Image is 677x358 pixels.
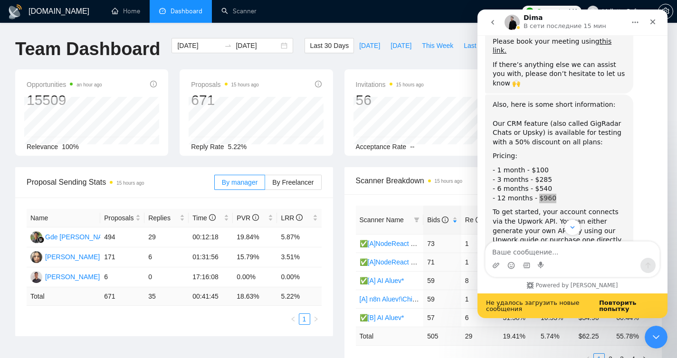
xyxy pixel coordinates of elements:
[27,287,100,306] td: Total
[360,240,438,247] a: ✅[A]NodeReact Tulubaev
[590,8,596,15] span: user
[100,247,144,267] td: 171
[163,248,178,264] button: Отправить сообщение…
[224,42,232,49] span: to
[30,233,114,240] a: GKGde [PERSON_NAME]
[423,253,461,271] td: 71
[15,110,148,138] div: Our CRM feature (also called GigRadar Chats or Upsky) is available for testing with a 50% discoun...
[45,252,53,260] button: Средство выбора GIF-файла
[277,247,321,267] td: 3.51%
[477,9,667,318] iframe: Intercom live chat
[30,251,42,263] img: VS
[231,82,259,87] time: 15 hours ago
[112,7,140,15] a: homeHome
[391,40,411,51] span: [DATE]
[233,287,277,306] td: 18.63 %
[252,214,259,221] span: info-circle
[15,28,134,45] a: this link.
[30,273,100,280] a: MK[PERSON_NAME]
[360,258,436,266] a: ✅[A]NodeReact Zhivagin
[9,290,122,302] span: Не удалось загрузить новые сообщения
[8,85,182,355] div: Dima говорит…
[144,209,189,227] th: Replies
[277,227,321,247] td: 5.87%
[356,175,651,187] span: Scanner Breakdown
[499,327,537,345] td: 19.41 %
[461,327,499,345] td: 29
[76,82,102,87] time: an hour ago
[287,313,299,325] button: left
[645,326,667,349] iframe: Intercom live chat
[313,316,319,322] span: right
[233,247,277,267] td: 15.79%
[385,38,417,53] button: [DATE]
[414,217,420,223] span: filter
[536,6,565,17] span: Connects:
[144,267,189,287] td: 0
[360,314,404,321] a: ✅[B] AI Aluev*
[476,217,482,223] span: info-circle
[87,210,103,226] button: Scroll to bottom
[148,213,178,223] span: Replies
[461,234,499,253] td: 1
[150,81,157,87] span: info-circle
[100,209,144,227] th: Proposals
[15,91,148,109] div: Also, here is some short information: ​
[116,180,144,186] time: 15 hours ago
[417,38,458,53] button: This Week
[272,179,314,186] span: By Freelancer
[15,142,148,151] div: Pricing:
[305,38,354,53] button: Last 30 Days
[310,40,349,51] span: Last 30 Days
[461,290,499,308] td: 1
[191,143,224,151] span: Reply Rate
[461,271,499,290] td: 8
[356,327,424,345] td: Total
[45,272,100,282] div: [PERSON_NAME]
[8,4,23,19] img: logo
[299,314,310,324] a: 1
[458,38,500,53] button: Last Week
[38,236,44,243] img: gigradar-bm.png
[287,313,299,325] li: Previous Page
[465,216,482,224] span: Re
[360,295,436,303] a: [A] n8n Aluev!\Chizhevskii
[233,227,277,247] td: 19.84%
[423,308,461,327] td: 57
[27,209,100,227] th: Name
[15,184,148,194] div: - 12 months - $960
[191,79,259,90] span: Proposals
[27,79,102,90] span: Opportunities
[30,253,100,260] a: VS[PERSON_NAME]
[15,252,22,260] button: Добавить вложение
[427,216,448,224] span: Bids
[461,308,499,327] td: 6
[15,156,148,166] div: - 1 month - $100
[423,271,461,290] td: 59
[526,8,534,15] img: upwork-logo.png
[281,214,303,222] span: LRR
[310,313,322,325] button: right
[658,8,673,15] a: setting
[30,252,38,260] button: Средство выбора эмодзи
[122,290,181,302] button: Повторить попытку
[360,277,404,284] a: ✅[A] AI Aluev*
[27,176,214,188] span: Proposal Sending Stats
[422,40,453,51] span: This Week
[442,217,448,223] span: info-circle
[356,91,424,109] div: 56
[191,91,259,109] div: 671
[8,232,182,248] textarea: Ваше сообщение...
[412,213,421,227] span: filter
[177,40,220,51] input: Start date
[567,6,578,17] span: 441
[461,253,499,271] td: 1
[221,7,257,15] a: searchScanner
[62,143,79,151] span: 100%
[310,313,322,325] li: Next Page
[15,28,148,46] div: Please book your meeting using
